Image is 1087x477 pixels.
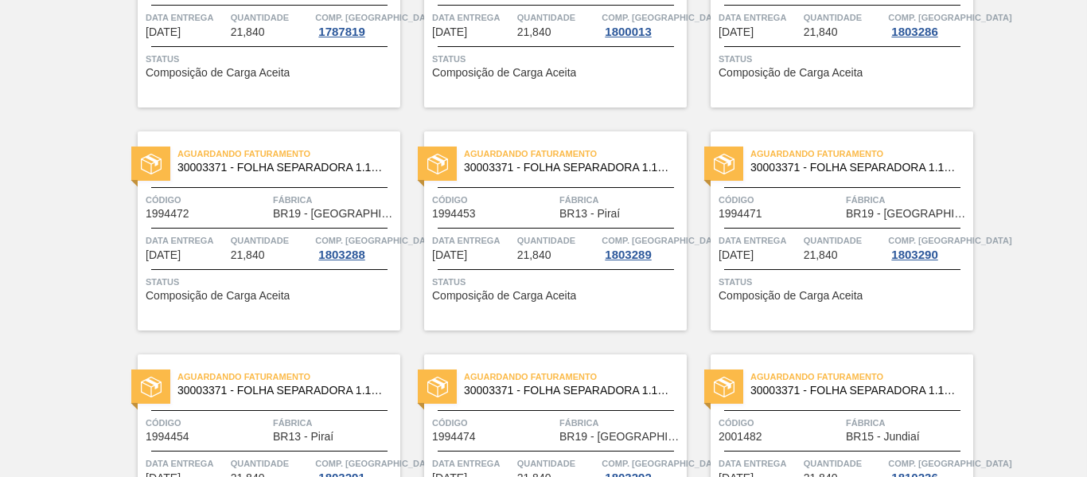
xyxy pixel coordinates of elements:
span: Data entrega [719,10,800,25]
span: Comp. Carga [888,233,1011,248]
img: status [427,377,448,397]
span: Quantidade [517,455,598,471]
span: Comp. Carga [888,455,1011,471]
span: Data entrega [432,10,513,25]
img: status [427,154,448,174]
span: 1994471 [719,208,762,220]
span: Status [146,274,396,290]
span: Fábrica [559,415,683,431]
span: Aguardando Faturamento [750,369,973,385]
span: Quantidade [231,10,312,25]
span: Quantidade [804,233,885,248]
span: 1994453 [432,208,476,220]
span: 21,840 [804,249,838,261]
a: Comp. [GEOGRAPHIC_DATA]1803286 [888,10,969,38]
span: BR19 - Nova Rio [846,208,969,220]
span: BR19 - Nova Rio [559,431,683,443]
span: Composição de Carga Aceita [719,290,863,302]
span: Comp. Carga [315,455,438,471]
span: Código [719,192,842,208]
span: 27/08/2025 [719,249,754,261]
span: Status [719,274,969,290]
a: Comp. [GEOGRAPHIC_DATA]1787819 [315,10,396,38]
span: Quantidade [231,233,312,248]
span: Comp. Carga [315,10,438,25]
span: 21,840 [231,249,265,261]
a: statusAguardando Faturamento30003371 - FOLHA SEPARADORA 1.175 mm x 980 mm;Código1994453FábricaBR1... [400,131,687,330]
span: Data entrega [719,233,800,248]
span: Data entrega [146,10,227,25]
span: 30003371 - FOLHA SEPARADORA 1.175 mm x 980 mm; [177,385,388,397]
img: status [714,154,734,174]
span: 25/08/2025 [432,249,467,261]
span: Aguardando Faturamento [464,146,687,162]
span: Aguardando Faturamento [464,369,687,385]
span: 25/08/2025 [146,249,181,261]
a: Comp. [GEOGRAPHIC_DATA]1803289 [602,233,683,261]
span: 21,840 [231,26,265,38]
span: 22/08/2025 [719,26,754,38]
span: BR15 - Jundiaí [846,431,920,443]
a: statusAguardando Faturamento30003371 - FOLHA SEPARADORA 1.175 mm x 980 mm;Código1994471FábricaBR1... [687,131,973,330]
span: Comp. Carga [888,10,1011,25]
span: Data entrega [719,455,800,471]
span: Composição de Carga Aceita [432,67,576,79]
div: 1800013 [602,25,654,38]
span: Comp. Carga [602,10,725,25]
span: BR13 - Piraí [273,431,333,443]
div: 1803286 [888,25,941,38]
span: 2001482 [719,431,762,443]
span: 30003371 - FOLHA SEPARADORA 1.175 mm x 980 mm; [464,162,674,174]
span: Fábrica [273,192,396,208]
span: Código [719,415,842,431]
span: Quantidade [231,455,312,471]
span: Código [432,192,555,208]
span: BR19 - Nova Rio [273,208,396,220]
div: 1803288 [315,248,368,261]
div: 1803289 [602,248,654,261]
span: 1994454 [146,431,189,443]
span: Comp. Carga [602,233,725,248]
img: status [141,377,162,397]
span: Composição de Carga Aceita [146,67,290,79]
div: 1803290 [888,248,941,261]
a: Comp. [GEOGRAPHIC_DATA]1803290 [888,233,969,261]
span: 30003371 - FOLHA SEPARADORA 1.175 mm x 980 mm; [177,162,388,174]
span: 1994472 [146,208,189,220]
span: BR13 - Piraí [559,208,620,220]
div: 1787819 [315,25,368,38]
span: 21,840 [517,249,551,261]
span: Data entrega [432,233,513,248]
span: Quantidade [517,10,598,25]
a: Comp. [GEOGRAPHIC_DATA]1803288 [315,233,396,261]
span: Código [432,415,555,431]
span: Comp. Carga [315,233,438,248]
span: 21,840 [804,26,838,38]
span: Quantidade [804,455,885,471]
span: 21,840 [517,26,551,38]
span: Comp. Carga [602,455,725,471]
span: 01/08/2025 [146,26,181,38]
span: Fábrica [846,415,969,431]
span: Quantidade [517,233,598,248]
span: Status [432,51,683,67]
span: Fábrica [559,192,683,208]
span: 1994474 [432,431,476,443]
span: Aguardando Faturamento [750,146,973,162]
span: Código [146,415,269,431]
img: status [141,154,162,174]
span: Status [719,51,969,67]
a: Comp. [GEOGRAPHIC_DATA]1800013 [602,10,683,38]
span: Aguardando Faturamento [177,369,400,385]
span: Fábrica [846,192,969,208]
span: Aguardando Faturamento [177,146,400,162]
span: Data entrega [432,455,513,471]
span: Composição de Carga Aceita [719,67,863,79]
img: status [714,377,734,397]
span: 18/08/2025 [432,26,467,38]
span: Composição de Carga Aceita [432,290,576,302]
span: 30003371 - FOLHA SEPARADORA 1.175 mm x 980 mm; [750,162,960,174]
span: 30003371 - FOLHA SEPARADORA 1.175 mm x 980 mm; [750,385,960,397]
span: 30003371 - FOLHA SEPARADORA 1.175 mm x 980 mm; [464,385,674,397]
span: Data entrega [146,233,227,248]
